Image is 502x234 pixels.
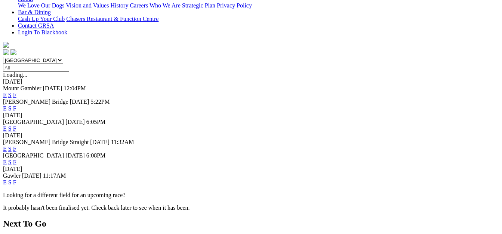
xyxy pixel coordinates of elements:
[90,99,110,105] span: 5:22PM
[64,85,86,91] span: 12:04PM
[18,22,54,29] a: Contact GRSA
[43,172,66,179] span: 11:17AM
[3,192,499,199] p: Looking for a different field for an upcoming race?
[150,2,181,9] a: Who We Are
[18,9,51,15] a: Bar & Dining
[3,205,190,211] partial: It probably hasn't been finalised yet. Check back later to see when it has been.
[8,146,12,152] a: S
[70,99,89,105] span: [DATE]
[3,49,9,55] img: facebook.svg
[3,64,69,72] input: Select date
[130,2,148,9] a: Careers
[8,159,12,165] a: S
[18,2,64,9] a: We Love Our Dogs
[86,119,106,125] span: 6:05PM
[3,99,68,105] span: [PERSON_NAME] Bridge
[13,125,16,132] a: F
[8,179,12,185] a: S
[3,125,7,132] a: E
[3,119,64,125] span: [GEOGRAPHIC_DATA]
[8,92,12,98] a: S
[3,72,27,78] span: Loading...
[3,85,41,91] span: Mount Gambier
[43,85,62,91] span: [DATE]
[3,92,7,98] a: E
[13,146,16,152] a: F
[8,125,12,132] a: S
[13,179,16,185] a: F
[18,2,499,9] div: About
[65,119,85,125] span: [DATE]
[10,49,16,55] img: twitter.svg
[3,78,499,85] div: [DATE]
[3,42,9,48] img: logo-grsa-white.png
[110,2,128,9] a: History
[13,105,16,112] a: F
[3,179,7,185] a: E
[65,152,85,159] span: [DATE]
[8,105,12,112] a: S
[3,152,64,159] span: [GEOGRAPHIC_DATA]
[3,132,499,139] div: [DATE]
[18,16,499,22] div: Bar & Dining
[66,2,109,9] a: Vision and Values
[3,219,499,229] h2: Next To Go
[13,159,16,165] a: F
[22,172,41,179] span: [DATE]
[66,16,158,22] a: Chasers Restaurant & Function Centre
[217,2,252,9] a: Privacy Policy
[18,16,65,22] a: Cash Up Your Club
[3,139,89,145] span: [PERSON_NAME] Bridge Straight
[3,172,21,179] span: Gawler
[3,105,7,112] a: E
[3,159,7,165] a: E
[90,139,110,145] span: [DATE]
[86,152,106,159] span: 6:08PM
[3,146,7,152] a: E
[18,29,67,35] a: Login To Blackbook
[3,112,499,119] div: [DATE]
[13,92,16,98] a: F
[111,139,134,145] span: 11:32AM
[3,166,499,172] div: [DATE]
[182,2,215,9] a: Strategic Plan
